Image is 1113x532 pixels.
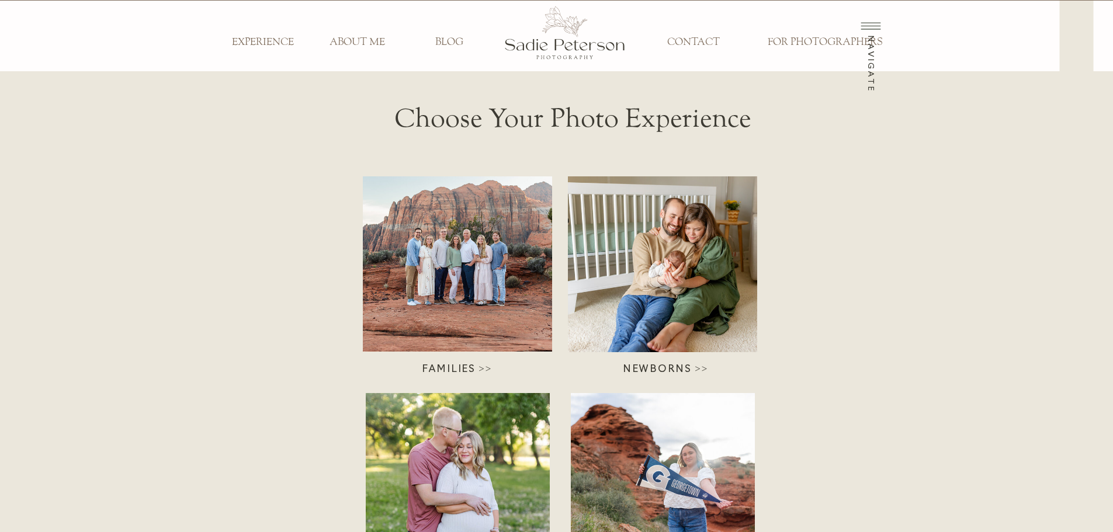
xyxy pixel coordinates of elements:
[319,36,396,49] a: ABOUT ME
[655,36,732,49] a: CONTACT
[377,104,768,130] h2: Choose Your Photo Experience
[760,36,891,49] a: FOR PHOTOGRAPHERS
[387,362,528,375] a: Families >>
[224,36,301,49] a: EXPERIENCE
[411,36,488,49] a: BLOG
[864,35,876,80] div: navigate
[595,362,736,375] a: Newborns >>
